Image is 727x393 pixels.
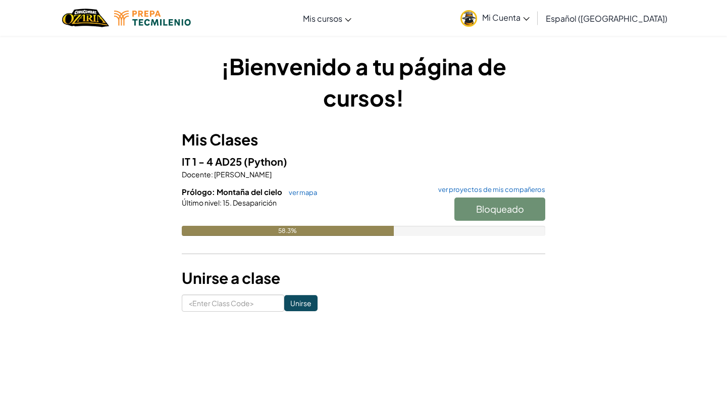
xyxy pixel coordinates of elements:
h1: ¡Bienvenido a tu página de cursos! [182,51,545,113]
a: Español ([GEOGRAPHIC_DATA]) [541,5,672,32]
span: 15. [222,198,232,207]
span: Último nivel [182,198,220,207]
span: Prólogo: Montaña del cielo [182,187,284,197]
img: Home [62,8,109,28]
span: [PERSON_NAME] [213,170,272,179]
span: : [211,170,213,179]
span: (Python) [244,155,287,168]
span: IT 1 - 4 AD25 [182,155,244,168]
span: Desaparición [232,198,277,207]
div: 58.3% [182,226,394,236]
a: Mi Cuenta [455,2,535,34]
input: <Enter Class Code> [182,294,284,312]
a: ver mapa [284,188,317,197]
a: Mis cursos [298,5,356,32]
a: ver proyectos de mis compañeros [433,186,545,193]
span: Mis cursos [303,13,342,24]
span: Mi Cuenta [482,12,530,23]
span: : [220,198,222,207]
h3: Unirse a clase [182,267,545,289]
h3: Mis Clases [182,128,545,151]
span: Docente [182,170,211,179]
a: Ozaria by CodeCombat logo [62,8,109,28]
img: avatar [460,10,477,27]
span: Español ([GEOGRAPHIC_DATA]) [546,13,667,24]
input: Unirse [284,295,318,311]
img: Tecmilenio logo [114,11,191,26]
